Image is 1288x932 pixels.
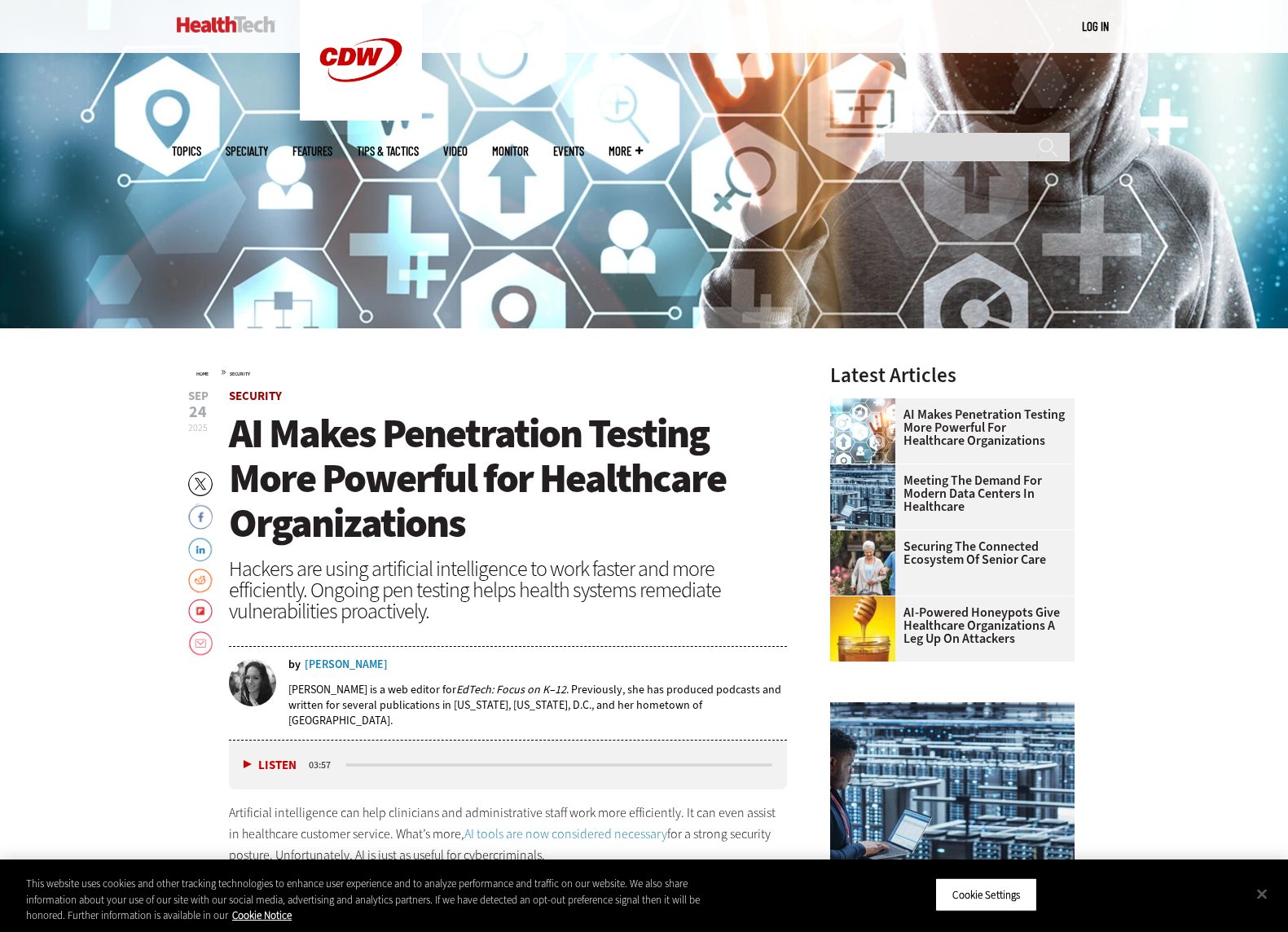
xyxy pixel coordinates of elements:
[456,682,566,697] em: EdTech: Focus on K–12
[1244,876,1280,912] button: Close
[229,407,726,550] span: AI Makes Penetration Testing More Powerful for Healthcare Organizations
[492,145,529,157] a: MonITor
[288,659,301,670] span: by
[306,758,343,772] div: duration
[300,108,422,125] a: CDW
[244,759,297,772] button: Listen
[830,702,1075,886] img: engineer with laptop overlooking data center
[196,365,788,378] div: »
[292,145,332,157] a: Features
[229,659,276,706] img: Rebecca Torchia
[229,741,788,789] div: media player
[226,145,268,157] span: Specialty
[830,530,903,543] a: nurse walks with senior woman through a garden
[553,145,584,157] a: Events
[830,540,1065,566] a: Securing the Connected Ecosystem of Senior Care
[188,404,209,420] span: 24
[229,802,788,865] p: Artificial intelligence can help clinicians and administrative staff work more efficiently. It ca...
[830,474,1065,513] a: Meeting the Demand for Modern Data Centers in Healthcare
[443,145,468,157] a: Video
[830,596,895,662] img: jar of honey with a honey dipper
[288,682,788,728] p: [PERSON_NAME] is a web editor for . Previously, she has produced podcasts and written for several...
[232,908,292,922] a: More information about your privacy
[830,365,1075,385] h3: Latest Articles
[830,596,903,609] a: jar of honey with a honey dipper
[229,388,282,404] a: Security
[305,659,388,670] a: [PERSON_NAME]
[172,145,201,157] span: Topics
[830,408,1065,447] a: AI Makes Penetration Testing More Powerful for Healthcare Organizations
[188,421,208,434] span: 2025
[609,145,643,157] span: More
[229,558,788,622] div: Hackers are using artificial intelligence to work faster and more efficiently. Ongoing pen testin...
[830,464,903,477] a: engineer with laptop overlooking data center
[464,825,667,842] a: AI tools are now considered necessary
[188,390,209,402] span: Sep
[230,371,250,377] a: Security
[830,398,895,464] img: Healthcare and hacking concept
[830,464,895,530] img: engineer with laptop overlooking data center
[1082,18,1109,35] div: User menu
[26,876,709,924] div: This website uses cookies and other tracking technologies to enhance user experience and to analy...
[357,145,419,157] a: Tips & Tactics
[196,371,209,377] a: Home
[830,530,895,596] img: nurse walks with senior woman through a garden
[830,398,903,411] a: Healthcare and hacking concept
[1082,19,1109,33] a: Log in
[830,606,1065,645] a: AI-Powered Honeypots Give Healthcare Organizations a Leg Up on Attackers
[177,16,275,33] img: Home
[935,877,1037,912] button: Cookie Settings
